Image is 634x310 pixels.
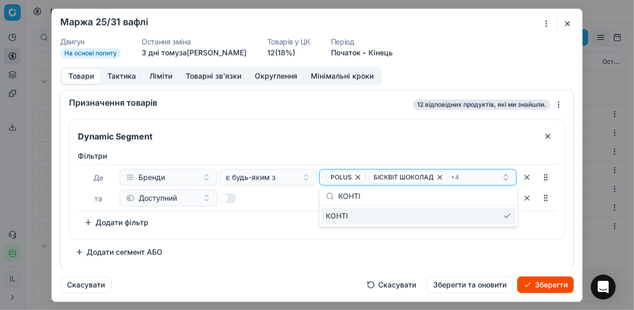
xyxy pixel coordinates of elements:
[338,186,512,207] input: Input to search
[60,17,148,26] h2: Маржа 25/31 вафлі
[304,69,380,84] button: Мінімальні кроки
[94,173,104,182] span: Де
[426,276,513,293] button: Зберегти та оновити
[451,173,459,181] span: + 4
[413,99,550,110] span: 12 відповідних продуктів, які ми знайшли.
[319,169,517,185] button: POLUSБІСКВІТ ШОКОЛАД+4
[139,193,177,203] span: Доступний
[267,47,295,58] a: 12(18%)
[69,98,411,106] div: Призначення товарів
[361,276,422,293] button: Скасувати
[374,173,434,181] span: БІСКВІТ ШОКОЛАД
[368,47,393,58] button: Кінець
[331,47,361,58] button: Початок
[60,38,121,45] dt: Двигун
[78,151,556,161] label: Фiльтри
[517,276,574,293] button: Зберегти
[139,172,165,182] span: Бренди
[330,173,352,181] span: POLUS
[101,69,143,84] button: Тактика
[331,38,393,45] dt: Період
[326,211,348,221] span: КОНТІ
[142,38,246,45] dt: Остання зміна
[60,276,112,293] button: Скасувати
[226,172,276,182] span: є будь-яким з
[62,69,101,84] button: Товари
[267,38,310,45] dt: Товарів у ЦК
[69,244,169,260] button: Додати сегмент АБО
[320,206,518,226] div: Suggestions
[143,69,179,84] button: Ліміти
[363,47,366,58] span: -
[142,48,246,57] span: 3 днi тому за [PERSON_NAME]
[76,128,535,144] input: Сегмент
[60,48,121,58] span: На основі попиту
[78,214,155,231] button: Додати фільтр
[248,69,304,84] button: Округлення
[179,69,248,84] button: Товарні зв'язки
[95,194,103,203] span: та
